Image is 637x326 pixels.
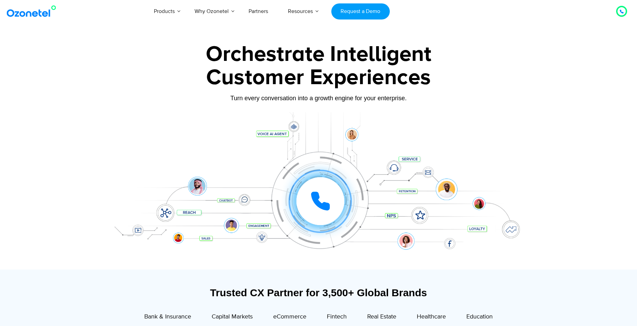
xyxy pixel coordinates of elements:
[417,312,446,323] a: Healthcare
[273,313,306,321] span: eCommerce
[466,313,493,321] span: Education
[144,313,191,321] span: Bank & Insurance
[105,61,532,94] div: Customer Experiences
[144,312,191,323] a: Bank & Insurance
[105,94,532,102] div: Turn every conversation into a growth engine for your enterprise.
[367,312,396,323] a: Real Estate
[273,312,306,323] a: eCommerce
[466,312,493,323] a: Education
[327,313,347,321] span: Fintech
[417,313,446,321] span: Healthcare
[367,313,396,321] span: Real Estate
[212,313,253,321] span: Capital Markets
[105,43,532,65] div: Orchestrate Intelligent
[331,3,390,19] a: Request a Demo
[327,312,347,323] a: Fintech
[212,312,253,323] a: Capital Markets
[108,287,529,299] div: Trusted CX Partner for 3,500+ Global Brands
